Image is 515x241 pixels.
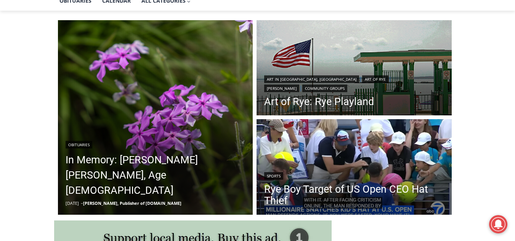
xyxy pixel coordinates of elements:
[199,76,353,93] span: Intern @ [DOMAIN_NAME]
[257,20,452,118] a: Read More Art of Rye: Rye Playland
[264,184,444,206] a: Rye Boy Target of US Open CEO Hat Thief
[66,141,92,148] a: Obituaries
[83,200,181,206] a: [PERSON_NAME], Publisher of [DOMAIN_NAME]
[58,20,253,215] a: Read More In Memory: Barbara Porter Schofield, Age 90
[193,0,360,74] div: "At the 10am stand-up meeting, each intern gets a chance to take [PERSON_NAME] and the other inte...
[50,14,188,21] div: Serving [GEOGRAPHIC_DATA] Since [DATE]
[264,172,283,180] a: Sports
[362,75,388,83] a: Art of Rye
[257,119,452,217] img: (PHOTO: A Rye boy attending the US Open was the target of a CEO who snatched a hat being given to...
[302,85,347,92] a: Community Groups
[264,75,359,83] a: Art in [GEOGRAPHIC_DATA], [GEOGRAPHIC_DATA]
[185,0,230,35] img: s_800_809a2aa2-bb6e-4add-8b5e-749ad0704c34.jpeg
[257,20,452,118] img: (PHOTO: Rye Playland. Entrance onto Playland Beach at the Boardwalk. By JoAnn Cancro.)
[79,48,112,91] div: "Chef [PERSON_NAME] omakase menu is nirvana for lovers of great Japanese food."
[2,78,75,107] span: Open Tues. - Sun. [PHONE_NUMBER]
[264,74,444,92] div: | | |
[66,152,245,198] a: In Memory: [PERSON_NAME] [PERSON_NAME], Age [DEMOGRAPHIC_DATA]
[66,200,79,206] time: [DATE]
[264,96,444,107] a: Art of Rye: Rye Playland
[183,74,369,95] a: Intern @ [DOMAIN_NAME]
[0,77,77,95] a: Open Tues. - Sun. [PHONE_NUMBER]
[264,85,299,92] a: [PERSON_NAME]
[226,2,275,35] a: Book [PERSON_NAME]'s Good Humor for Your Event
[232,8,265,29] h4: Book [PERSON_NAME]'s Good Humor for Your Event
[58,20,253,215] img: (PHOTO: Kim Eierman of EcoBeneficial designed and oversaw the installation of native plant beds f...
[81,200,83,206] span: –
[257,119,452,217] a: Read More Rye Boy Target of US Open CEO Hat Thief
